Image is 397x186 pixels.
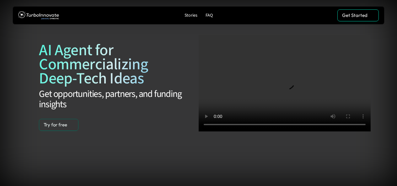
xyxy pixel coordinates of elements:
[337,9,379,21] a: Get Started
[18,10,59,21] img: TurboInnovate Logo
[203,11,215,20] a: FAQ
[182,11,200,20] a: Stories
[185,13,197,18] p: Stories
[342,13,367,18] p: Get Started
[206,13,213,18] p: FAQ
